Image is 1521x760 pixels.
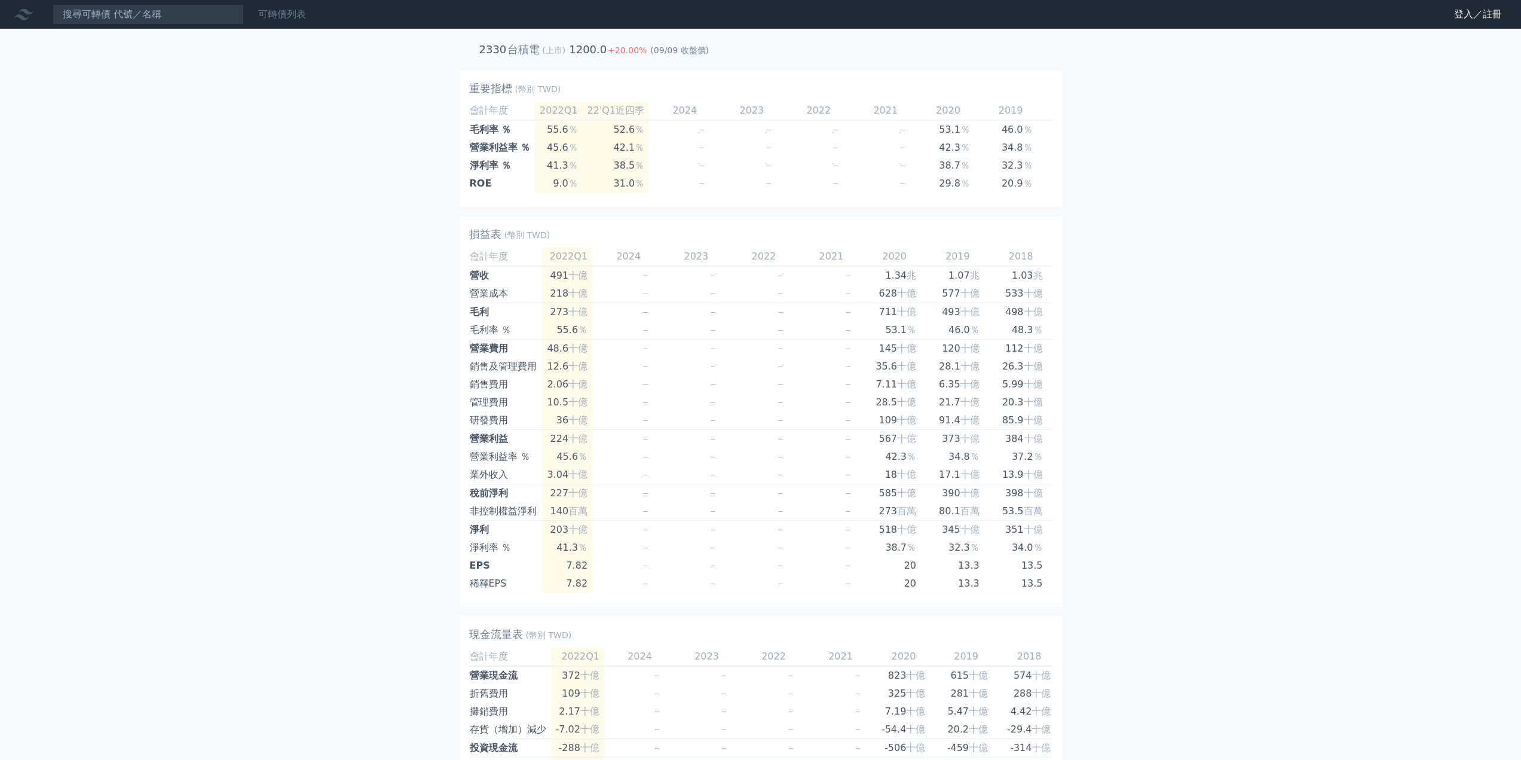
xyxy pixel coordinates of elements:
td: 45.6 [535,139,583,157]
td: 6.35 [926,376,989,393]
span: － [697,160,706,171]
td: 38.5 [583,157,650,175]
span: － [764,124,773,135]
td: 營業成本 [469,285,542,303]
td: 7.11 [862,376,926,393]
span: － [697,124,706,135]
span: 十億 [960,396,980,408]
span: 十億 [580,742,599,753]
span: － [708,306,718,318]
td: 91.4 [926,411,989,430]
td: 42.3 [917,139,980,157]
td: 46.0 [980,120,1042,139]
td: 373 [926,430,989,448]
span: － [641,396,650,408]
span: 十億 [906,724,925,735]
span: － [708,469,718,480]
span: ％ [960,142,970,153]
span: 十億 [580,706,599,717]
td: 2019 [926,248,989,266]
span: 十億 [568,379,587,390]
td: 2023 [660,248,727,266]
span: ％ [568,142,578,153]
span: － [641,361,650,372]
span: － [641,306,650,318]
span: 十億 [1032,706,1051,717]
span: 22'Q1近四季 [587,105,645,116]
span: － [641,288,650,299]
td: 567 [862,430,926,448]
td: 2022 [783,102,850,120]
td: 112 [989,340,1052,358]
span: ％ [635,178,644,189]
td: 2024 [649,102,716,120]
td: 35.6 [862,358,926,376]
span: 十億 [1024,433,1043,444]
td: 9.0 [535,175,583,193]
span: 十億 [897,433,916,444]
span: － [776,396,785,408]
span: +20.00% [608,45,649,55]
td: 2023 [716,102,783,120]
td: 36 [542,411,592,430]
span: 百萬 [568,505,587,517]
span: － [708,451,718,462]
span: 十億 [969,742,988,753]
td: 120 [926,340,989,358]
span: 十億 [1024,487,1043,499]
td: 351 [989,521,1052,539]
td: 345 [926,521,989,539]
td: 42.1 [583,139,650,157]
span: 十億 [960,433,980,444]
td: 218 [542,285,592,303]
span: － [831,142,840,153]
span: 2022Q1 [550,251,588,262]
span: 百萬 [1024,505,1043,517]
span: 十億 [1024,361,1043,372]
span: 十億 [969,724,988,735]
td: 42.3 [862,448,926,466]
span: 十億 [960,414,980,426]
span: － [641,270,650,281]
span: － [776,505,785,517]
span: ％ [960,124,970,135]
span: (幣別 TWD) [515,83,561,95]
span: ％ [970,451,980,462]
span: (09/09 收盤價) [650,45,709,55]
h2: 台積電 [507,43,540,56]
span: － [641,524,650,535]
span: ％ [635,142,644,153]
span: － [776,361,785,372]
td: 1.07 [926,266,989,285]
span: 十億 [897,379,916,390]
span: － [708,396,718,408]
span: 十億 [1024,414,1043,426]
span: － [776,343,785,354]
span: 十億 [1024,306,1043,318]
span: － [843,361,853,372]
span: 十億 [1032,742,1051,753]
span: 十億 [969,688,988,699]
td: 37.2 [1042,139,1105,157]
td: 53.5 [989,502,1052,521]
span: － [641,505,650,517]
span: 十億 [580,670,599,681]
span: － [776,324,785,335]
td: 31.0 [583,175,650,193]
span: ％ [1023,178,1033,189]
td: 203 [542,521,592,539]
td: 85.9 [989,411,1052,430]
span: 十億 [897,361,916,372]
td: 26.3 [989,358,1052,376]
span: － [641,487,650,499]
span: － [898,142,907,153]
span: － [708,487,718,499]
td: 585 [862,484,926,503]
span: － [843,306,853,318]
span: － [641,469,650,480]
td: 毛利率 ％ [469,321,542,340]
span: 十億 [960,288,980,299]
td: 營業利益率 ％ [469,448,542,466]
td: 29.8 [917,175,980,193]
span: 十億 [897,524,916,535]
